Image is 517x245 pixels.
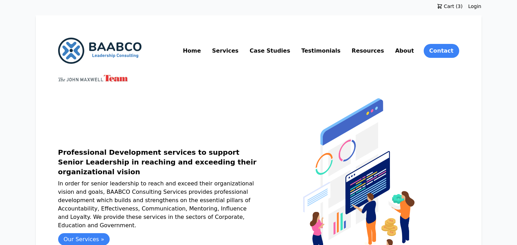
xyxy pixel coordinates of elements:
a: Services [211,45,240,56]
a: Case Studies [248,45,291,56]
a: Cart (3) [431,3,468,10]
span: Cart (3) [442,3,463,10]
img: John Maxwell [58,75,128,82]
a: Login [468,3,481,10]
p: In order for senior leadership to reach and exceed their organizational vision and goals, BAABCO ... [58,179,259,230]
a: Home [181,45,202,56]
a: Contact [424,44,459,58]
img: BAABCO Consulting Services [58,38,142,64]
a: Resources [350,45,385,56]
h1: Professional Development services to support Senior Leadership in reaching and exceeding their or... [58,147,259,177]
a: About [394,45,415,56]
a: Testimonials [300,45,342,56]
